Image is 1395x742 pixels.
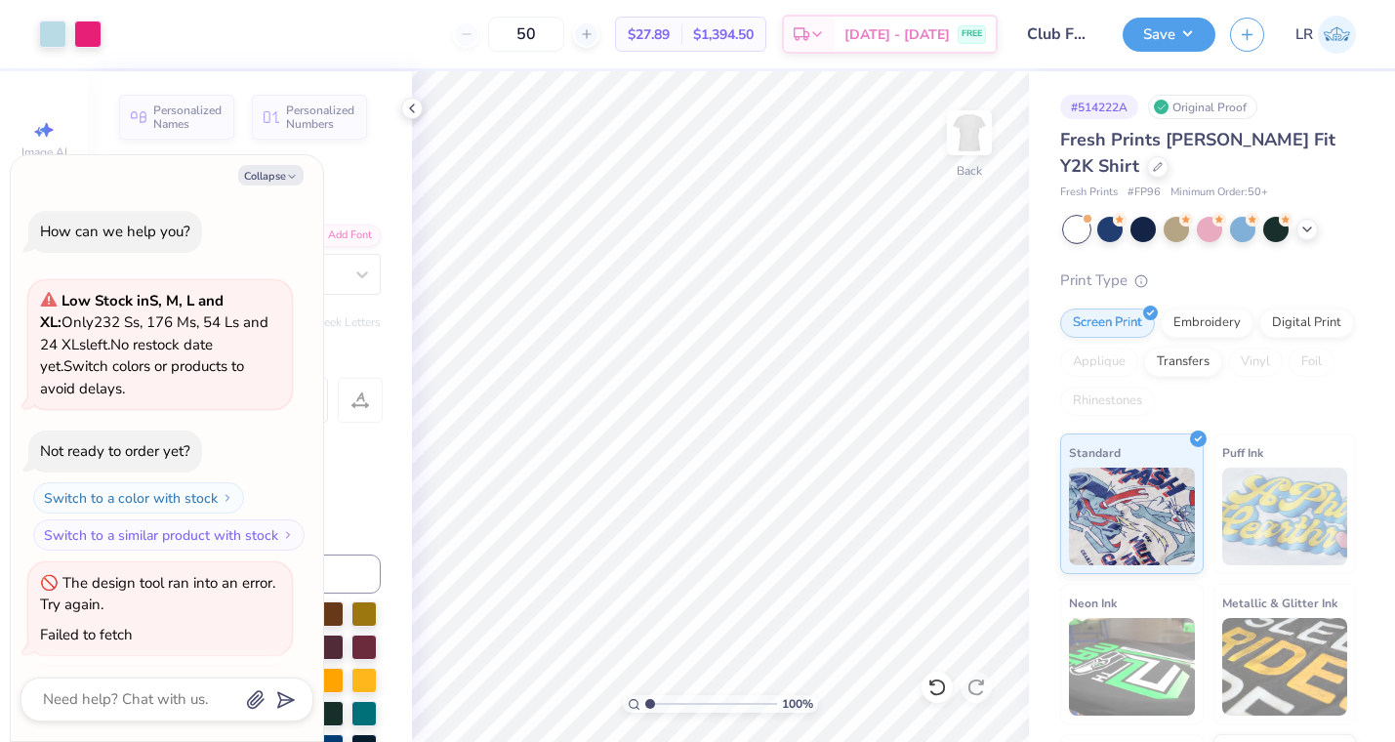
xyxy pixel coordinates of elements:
[1259,309,1354,338] div: Digital Print
[782,695,813,713] span: 100 %
[222,492,233,504] img: Switch to a color with stock
[1170,185,1268,201] span: Minimum Order: 50 +
[40,625,133,644] div: Failed to fetch
[40,335,213,377] span: No restock date yet.
[1069,593,1117,613] span: Neon Ink
[40,573,275,615] div: The design tool ran into an error. Try again.
[1318,16,1356,54] img: Leah Reichert
[21,144,67,160] span: Image AI
[1222,442,1263,463] span: Puff Ink
[40,222,190,241] div: How can we help you?
[1060,128,1335,178] span: Fresh Prints [PERSON_NAME] Fit Y2K Shirt
[286,103,355,131] span: Personalized Numbers
[844,24,950,45] span: [DATE] - [DATE]
[1060,269,1356,292] div: Print Type
[304,225,381,247] div: Add Font
[488,17,564,52] input: – –
[40,441,190,461] div: Not ready to order yet?
[1012,15,1108,54] input: Untitled Design
[950,113,989,152] img: Back
[1295,23,1313,46] span: LR
[1060,95,1138,119] div: # 514222A
[238,165,304,185] button: Collapse
[1060,309,1155,338] div: Screen Print
[628,24,670,45] span: $27.89
[1128,185,1161,201] span: # FP96
[1069,442,1121,463] span: Standard
[1161,309,1253,338] div: Embroidery
[1069,618,1195,716] img: Neon Ink
[282,529,294,541] img: Switch to a similar product with stock
[1060,348,1138,377] div: Applique
[1228,348,1283,377] div: Vinyl
[962,27,982,41] span: FREE
[1222,468,1348,565] img: Puff Ink
[1222,618,1348,716] img: Metallic & Glitter Ink
[1289,348,1334,377] div: Foil
[153,103,223,131] span: Personalized Names
[40,291,268,398] span: Only 232 Ss, 176 Ms, 54 Ls and 24 XLs left. Switch colors or products to avoid delays.
[1060,185,1118,201] span: Fresh Prints
[957,162,982,180] div: Back
[1123,18,1215,52] button: Save
[1222,593,1337,613] span: Metallic & Glitter Ink
[1295,16,1356,54] a: LR
[1060,387,1155,416] div: Rhinestones
[693,24,754,45] span: $1,394.50
[1148,95,1257,119] div: Original Proof
[40,291,224,333] strong: Low Stock in S, M, L and XL :
[33,482,244,514] button: Switch to a color with stock
[1069,468,1195,565] img: Standard
[1144,348,1222,377] div: Transfers
[33,519,305,551] button: Switch to a similar product with stock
